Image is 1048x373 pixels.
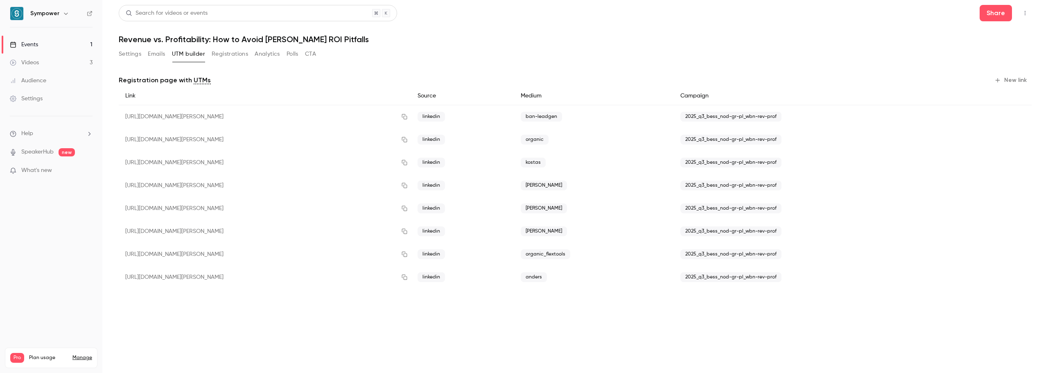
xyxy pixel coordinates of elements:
span: ban-leadgen [521,112,562,122]
span: 2025_q3_bess_nod-gr-pl_wbn-rev-prof [680,249,781,259]
span: linkedin [418,181,445,190]
span: linkedin [418,158,445,167]
span: linkedin [418,112,445,122]
p: Registration page with [119,75,211,85]
span: 2025_q3_bess_nod-gr-pl_wbn-rev-prof [680,181,781,190]
span: 2025_q3_bess_nod-gr-pl_wbn-rev-prof [680,272,781,282]
div: [URL][DOMAIN_NAME][PERSON_NAME] [119,266,411,289]
span: linkedin [418,226,445,236]
button: UTM builder [172,47,205,61]
button: Share [980,5,1012,21]
div: [URL][DOMAIN_NAME][PERSON_NAME] [119,174,411,197]
iframe: Noticeable Trigger [83,167,93,174]
div: [URL][DOMAIN_NAME][PERSON_NAME] [119,197,411,220]
img: Sympower [10,7,23,20]
span: Help [21,129,33,138]
span: 2025_q3_bess_nod-gr-pl_wbn-rev-prof [680,203,781,213]
span: organic_flextools [521,249,570,259]
span: linkedin [418,135,445,145]
span: linkedin [418,249,445,259]
div: Link [119,87,411,105]
div: [URL][DOMAIN_NAME][PERSON_NAME] [119,128,411,151]
div: [URL][DOMAIN_NAME][PERSON_NAME] [119,220,411,243]
h6: Sympower [30,9,59,18]
div: [URL][DOMAIN_NAME][PERSON_NAME] [119,151,411,174]
li: help-dropdown-opener [10,129,93,138]
div: Search for videos or events [126,9,208,18]
div: Videos [10,59,39,67]
span: Pro [10,353,24,363]
button: New link [991,74,1032,87]
div: Source [411,87,514,105]
span: linkedin [418,203,445,213]
span: 2025_q3_bess_nod-gr-pl_wbn-rev-prof [680,226,781,236]
button: Polls [287,47,298,61]
button: CTA [305,47,316,61]
div: Campaign [674,87,965,105]
span: 2025_q3_bess_nod-gr-pl_wbn-rev-prof [680,158,781,167]
div: Audience [10,77,46,85]
span: new [59,148,75,156]
div: [URL][DOMAIN_NAME][PERSON_NAME] [119,105,411,129]
span: [PERSON_NAME] [521,203,567,213]
span: kostas [521,158,546,167]
span: organic [521,135,549,145]
a: SpeakerHub [21,148,54,156]
button: Emails [148,47,165,61]
div: [URL][DOMAIN_NAME][PERSON_NAME] [119,243,411,266]
button: Analytics [255,47,280,61]
button: Settings [119,47,141,61]
a: Manage [72,355,92,361]
span: [PERSON_NAME] [521,181,567,190]
button: Registrations [212,47,248,61]
h1: Revenue vs. Profitability: How to Avoid [PERSON_NAME] ROI Pitfalls [119,34,1032,44]
div: Medium [514,87,674,105]
span: Plan usage [29,355,68,361]
span: 2025_q3_bess_nod-gr-pl_wbn-rev-prof [680,112,781,122]
span: What's new [21,166,52,175]
span: linkedin [418,272,445,282]
span: anders [521,272,547,282]
a: UTMs [194,75,211,85]
span: [PERSON_NAME] [521,226,567,236]
span: 2025_q3_bess_nod-gr-pl_wbn-rev-prof [680,135,781,145]
div: Events [10,41,38,49]
div: Settings [10,95,43,103]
